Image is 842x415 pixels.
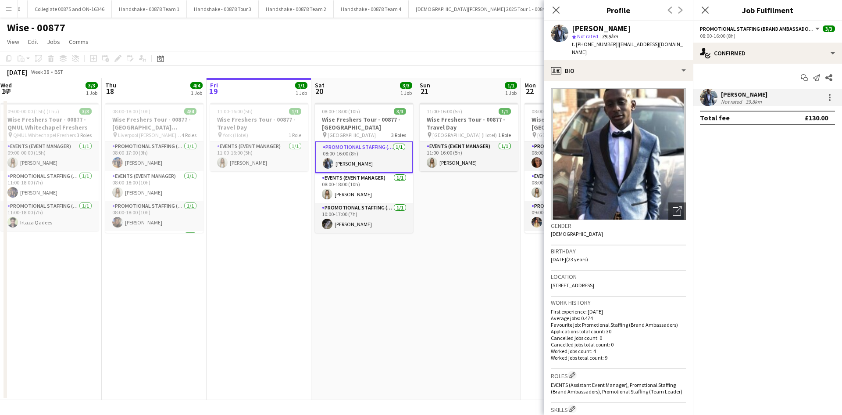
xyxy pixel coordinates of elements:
span: 3/3 [394,108,406,115]
span: 08:00-18:00 (10h) [322,108,360,115]
app-card-role: Events (Event Manager)1/108:00-18:00 (10h)[PERSON_NAME] [315,173,413,203]
app-card-role: Promotional Staffing (Brand Ambassadors)1/108:00-16:00 (8h)[PERSON_NAME] [524,141,623,171]
button: [DEMOGRAPHIC_DATA][PERSON_NAME] 2025 Tour 1 - 00848 [409,0,555,18]
span: 18 [104,86,116,96]
span: [GEOGRAPHIC_DATA] [328,132,376,138]
h3: Wise Freshers Tour - 00877 - Travel Day [420,115,518,131]
a: View [4,36,23,47]
span: View [7,38,19,46]
span: 20 [314,86,325,96]
span: 3/3 [823,25,835,32]
app-card-role: Promotional Staffing (Brand Ambassadors)1/108:00-18:00 (10h)[PERSON_NAME] [105,201,203,231]
div: Open photos pop-in [668,202,686,220]
app-job-card: 09:00-00:00 (15h) (Thu)3/3Wise Freshers Tour - 00877 - QMUL Whitechapel Freshers QMUL Whitechapel... [0,103,99,231]
p: Cancelled jobs total count: 0 [551,341,686,348]
span: Sat [315,81,325,89]
p: Applications total count: 30 [551,328,686,335]
h3: Wise Freshers Tour - 00877 - [GEOGRAPHIC_DATA] [524,115,623,131]
app-job-card: 11:00-16:00 (5h)1/1Wise Freshers Tour - 00877 - Travel Day York (Hotel)1 RoleEvents (Event Manage... [210,103,308,171]
span: 08:00-18:00 (10h) [112,108,150,115]
span: [DATE] (23 years) [551,256,588,263]
app-card-role: Promotional Staffing (Brand Ambassadors)1/1 [105,231,203,261]
app-card-role: Promotional Staffing (Brand Ambassadors)1/111:00-18:00 (7h)Irtaza Qadees [0,201,99,231]
button: Handshake - 00878 Team 4 [334,0,409,18]
span: 1 Role [498,132,511,138]
div: 08:00-18:00 (10h)3/3Wise Freshers Tour - 00877 - [GEOGRAPHIC_DATA] [GEOGRAPHIC_DATA]3 RolesPromot... [315,103,413,233]
div: [DATE] [7,68,27,76]
div: 1 Job [191,90,202,96]
div: Not rated [721,98,744,105]
span: 19 [209,86,218,96]
h3: Location [551,273,686,281]
app-card-role: Promotional Staffing (Brand Ambassadors)1/109:00-16:00 (7h)[PERSON_NAME] [524,201,623,231]
span: 11:00-16:00 (5h) [427,108,462,115]
span: Mon [524,81,536,89]
app-card-role: Promotional Staffing (Brand Ambassadors)1/110:00-17:00 (7h)[PERSON_NAME] [315,203,413,233]
span: Wed [0,81,12,89]
span: 22 [523,86,536,96]
div: 1 Job [296,90,307,96]
h3: Roles [551,371,686,380]
button: Collegiate 00875 and ON-16346 [28,0,112,18]
p: Average jobs: 0.474 [551,315,686,321]
a: Jobs [43,36,64,47]
div: 1 Job [400,90,412,96]
span: 1/1 [505,82,517,89]
h3: Wise Freshers Tour - 00877 - [GEOGRAPHIC_DATA] [PERSON_NAME][GEOGRAPHIC_DATA] [105,115,203,131]
p: First experience: [DATE] [551,308,686,315]
span: Promotional Staffing (Brand Ambassadors) [700,25,814,32]
div: [PERSON_NAME] [721,90,767,98]
span: Week 38 [29,69,51,75]
div: 1 Job [86,90,97,96]
span: Thu [105,81,116,89]
span: Not rated [577,33,598,40]
span: 3 Roles [77,132,92,138]
span: [GEOGRAPHIC_DATA] (Hotel) [432,132,497,138]
app-card-role: Events (Event Manager)1/108:00-18:00 (10h)[PERSON_NAME] [105,171,203,201]
p: Worked jobs count: 4 [551,348,686,354]
p: Cancelled jobs count: 0 [551,335,686,341]
span: [DEMOGRAPHIC_DATA] [551,231,603,237]
span: Comms [69,38,89,46]
app-card-role: Events (Event Manager)1/108:00-18:00 (10h)[PERSON_NAME] [524,171,623,201]
button: Promotional Staffing (Brand Ambassadors) [700,25,821,32]
div: 08:00-16:00 (8h) [700,32,835,39]
span: 4 Roles [182,132,196,138]
span: 3 Roles [391,132,406,138]
h3: Wise Freshers Tour - 00877 - Travel Day [210,115,308,131]
h3: Profile [544,4,693,16]
span: [GEOGRAPHIC_DATA] [537,132,585,138]
p: Worked jobs total count: 9 [551,354,686,361]
app-card-role: Promotional Staffing (Brand Ambassadors)1/108:00-17:00 (9h)[PERSON_NAME] [105,141,203,171]
app-card-role: Events (Event Manager)1/109:00-00:00 (15h)[PERSON_NAME] [0,141,99,171]
span: 3/3 [79,108,92,115]
h1: Wise - 00877 [7,21,65,34]
app-card-role: Events (Event Manager)1/111:00-16:00 (5h)[PERSON_NAME] [210,141,308,171]
h3: Wise Freshers Tour - 00877 - QMUL Whitechapel Freshers [0,115,99,131]
span: EVENTS (Assistant Event Manager), Promotional Staffing (Brand Ambassadors), Promotional Staffing ... [551,382,682,395]
span: 1/1 [289,108,301,115]
app-job-card: 08:00-18:00 (10h)4/4Wise Freshers Tour - 00877 - [GEOGRAPHIC_DATA] [PERSON_NAME][GEOGRAPHIC_DATA]... [105,103,203,233]
h3: Job Fulfilment [693,4,842,16]
div: 39.8km [744,98,764,105]
h3: Birthday [551,247,686,255]
button: Handshake - 00878 Team 2 [259,0,334,18]
img: Crew avatar or photo [551,88,686,220]
app-card-role: Events (Event Manager)1/111:00-16:00 (5h)[PERSON_NAME] [420,141,518,171]
span: t. [PHONE_NUMBER] [572,41,617,47]
span: 1/1 [499,108,511,115]
h3: Work history [551,299,686,307]
span: 21 [418,86,430,96]
span: 4/4 [190,82,203,89]
span: 4/4 [184,108,196,115]
span: Sun [420,81,430,89]
h3: Wise Freshers Tour - 00877 - [GEOGRAPHIC_DATA] [315,115,413,131]
div: £130.00 [805,113,828,122]
span: Fri [210,81,218,89]
span: | [EMAIL_ADDRESS][DOMAIN_NAME] [572,41,683,55]
app-job-card: 11:00-16:00 (5h)1/1Wise Freshers Tour - 00877 - Travel Day [GEOGRAPHIC_DATA] (Hotel)1 RoleEvents ... [420,103,518,171]
div: Bio [544,60,693,81]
